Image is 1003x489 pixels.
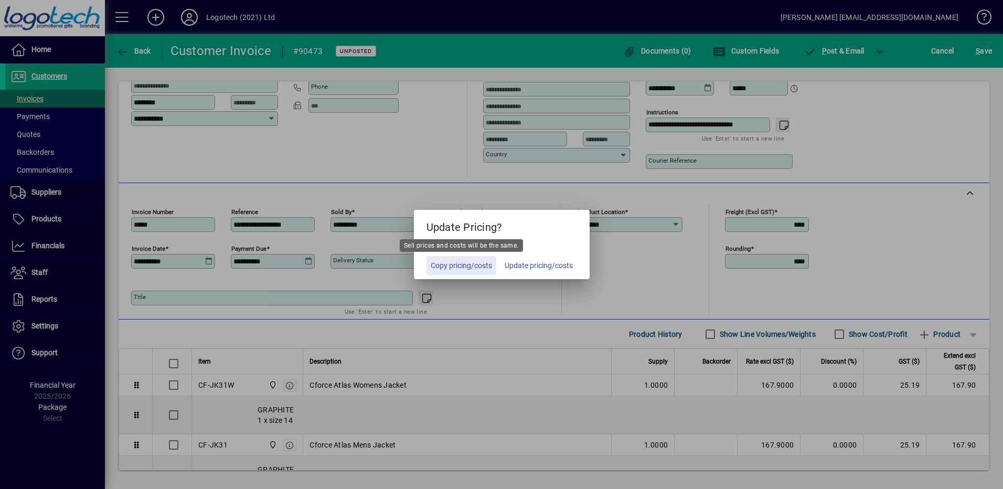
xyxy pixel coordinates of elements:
span: Update pricing/costs [505,260,573,271]
div: Sell prices and costs will be the same. [400,239,523,252]
h5: Update Pricing? [414,210,590,240]
span: Copy pricing/costs [431,260,492,271]
button: Update pricing/costs [500,256,577,275]
button: Copy pricing/costs [426,256,496,275]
